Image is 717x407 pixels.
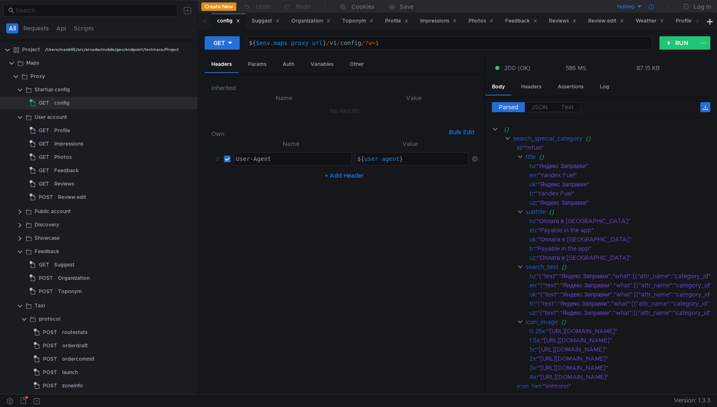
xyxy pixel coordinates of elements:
span: POST [43,339,57,352]
div: Undo [256,2,271,12]
div: id [517,143,522,152]
div: launch [62,366,78,379]
span: POST [39,285,53,298]
div: Log [593,79,616,95]
div: Startup config [35,83,70,96]
button: Create New [201,3,236,11]
div: Feedback [35,245,59,258]
div: uz [529,198,536,207]
div: uk [529,290,536,299]
div: Suggest [252,17,280,25]
div: Params [241,57,273,72]
div: tr [529,189,534,198]
div: Taxi [35,299,45,312]
div: 2x [529,354,536,363]
div: protocol [39,313,60,325]
input: Search... [16,6,173,15]
div: Project [22,43,40,56]
div: nearestzone [62,393,92,405]
h6: Own [211,129,446,139]
span: 200 (OK) [504,63,530,73]
span: GET [39,97,49,109]
div: uk [529,180,536,189]
span: GET [39,164,49,177]
span: POST [43,353,57,365]
div: 586 MS [566,64,587,72]
th: Name [231,139,352,149]
div: Impressions [54,138,83,150]
div: /Users/maxik95/arc/arcadia/mobile/geo/endpoint/testmace/Project [45,43,179,56]
div: tr [529,299,534,308]
span: POST [43,366,57,379]
span: POST [39,191,53,203]
div: subtitle [526,207,546,216]
div: ru [529,216,535,226]
div: uz [529,253,536,262]
span: Text [561,103,574,111]
div: icon_tag [517,382,541,391]
div: search_special_category [513,134,582,143]
div: Other [343,57,371,72]
div: routestats [62,326,88,339]
div: Profile [54,124,70,137]
div: Toponym [342,17,374,25]
div: tr [529,244,534,253]
th: Value [352,139,469,149]
span: GET [39,259,49,271]
div: Reviews [54,178,74,190]
button: Api [54,23,69,33]
div: Redo [296,2,311,12]
div: Public account [35,205,71,218]
div: ru [529,271,535,281]
div: Organization [291,17,331,25]
div: orderdraft [62,339,88,352]
div: Maps [26,57,39,69]
button: Scripts [71,23,96,33]
div: title [526,152,536,161]
button: Bulk Edit [446,127,478,137]
nz-embed-empty: No Results [330,107,359,115]
div: Organization [58,272,90,284]
div: Discovery [35,219,59,231]
div: en [529,226,536,235]
span: POST [43,379,57,392]
div: Impressions [420,17,457,25]
button: Redo [277,0,316,13]
div: 3x [529,363,536,372]
div: 87.15 KB [637,64,660,72]
button: RUN [659,36,697,50]
div: Auth [276,57,301,72]
div: ru [529,161,535,171]
div: en [529,281,536,290]
div: Weather [636,17,664,25]
div: Showcase [35,232,60,244]
div: Suggest [54,259,75,271]
span: Parsed [499,103,518,111]
div: ordercommit [62,353,95,365]
div: icon_image [526,317,558,327]
div: config [217,17,240,25]
div: Review edit [588,17,624,25]
div: uz [529,308,536,317]
div: Photos [469,17,494,25]
div: Assertions [551,79,590,95]
div: 1.5x [529,336,540,345]
div: config [54,97,70,109]
div: Profile [676,17,699,25]
button: Requests [21,23,51,33]
span: GET [39,124,49,137]
div: search_text [526,262,558,271]
div: testing [617,3,634,11]
div: Proxy [30,70,45,83]
div: uk [529,235,536,244]
h6: Inherited [211,83,478,93]
div: Variables [304,57,340,72]
span: JSON [531,103,548,111]
button: GET [205,36,240,50]
div: Feedback [505,17,537,25]
span: GET [39,138,49,150]
div: 4x [529,372,536,382]
div: 1x [529,345,535,354]
span: GET [39,178,49,190]
div: GET [213,38,225,48]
